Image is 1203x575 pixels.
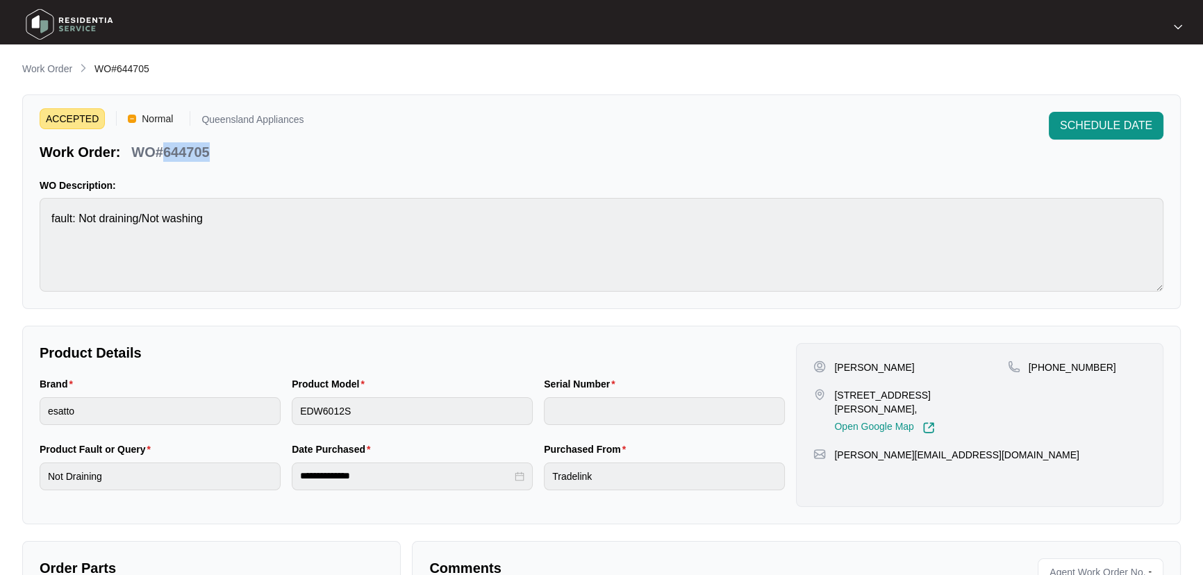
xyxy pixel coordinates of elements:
[40,108,105,129] span: ACCEPTED
[544,377,620,391] label: Serial Number
[131,142,209,162] p: WO#644705
[544,397,785,425] input: Serial Number
[1060,117,1152,134] span: SCHEDULE DATE
[40,462,281,490] input: Product Fault or Query
[40,397,281,425] input: Brand
[813,448,826,460] img: map-pin
[136,108,179,129] span: Normal
[292,397,533,425] input: Product Model
[128,115,136,123] img: Vercel Logo
[40,178,1163,192] p: WO Description:
[544,462,785,490] input: Purchased From
[201,115,304,129] p: Queensland Appliances
[78,62,89,74] img: chevron-right
[813,360,826,373] img: user-pin
[1029,360,1116,374] p: [PHONE_NUMBER]
[292,442,376,456] label: Date Purchased
[40,377,78,391] label: Brand
[292,377,370,391] label: Product Model
[834,360,914,374] p: [PERSON_NAME]
[922,422,935,434] img: Link-External
[300,469,512,483] input: Date Purchased
[21,3,118,45] img: residentia service logo
[19,62,75,77] a: Work Order
[1049,112,1163,140] button: SCHEDULE DATE
[813,388,826,401] img: map-pin
[94,63,149,74] span: WO#644705
[544,442,631,456] label: Purchased From
[22,62,72,76] p: Work Order
[40,442,156,456] label: Product Fault or Query
[834,422,934,434] a: Open Google Map
[1174,24,1182,31] img: dropdown arrow
[40,142,120,162] p: Work Order:
[834,448,1079,462] p: [PERSON_NAME][EMAIL_ADDRESS][DOMAIN_NAME]
[40,198,1163,292] textarea: fault: Not draining/Not washing
[1008,360,1020,373] img: map-pin
[40,343,785,362] p: Product Details
[834,388,1007,416] p: [STREET_ADDRESS][PERSON_NAME],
